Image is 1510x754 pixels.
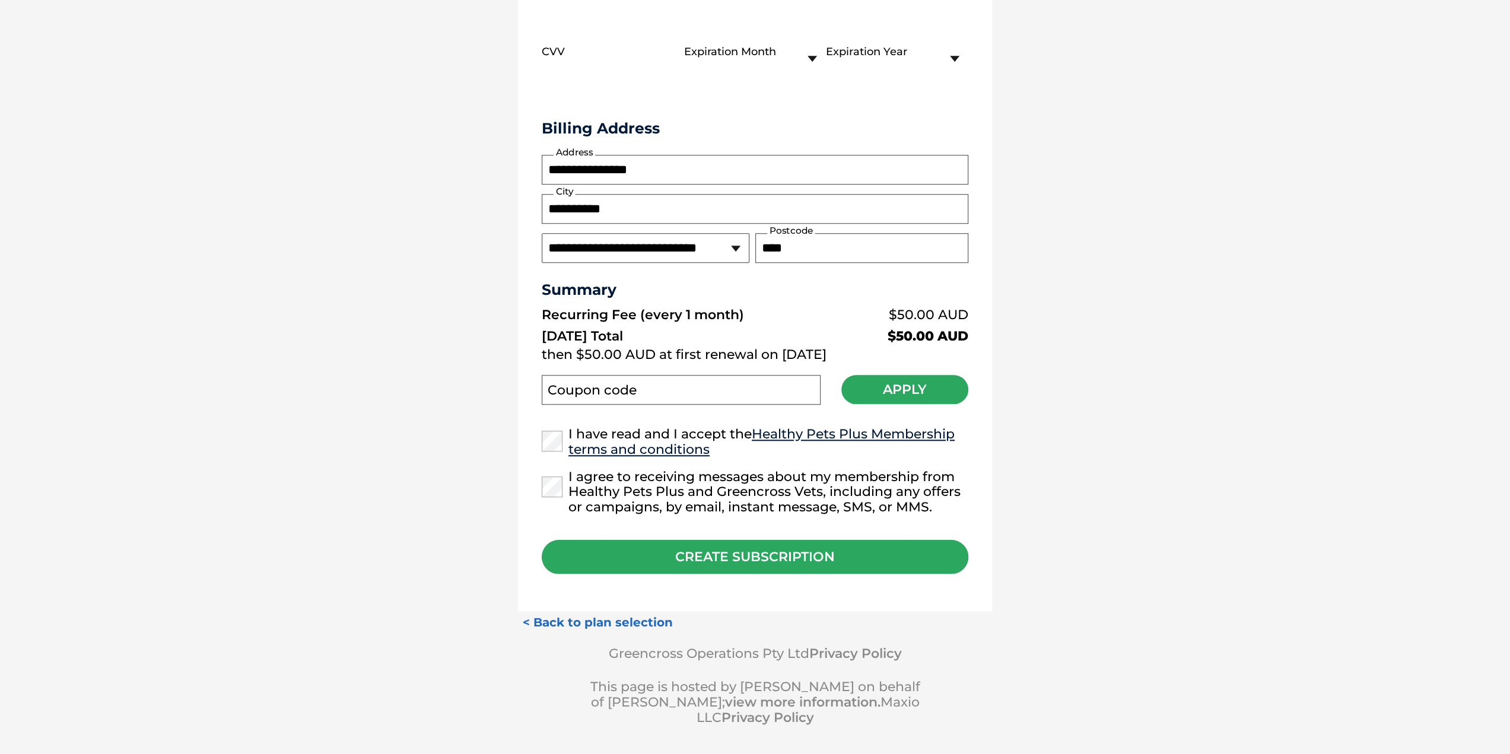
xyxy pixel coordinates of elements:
a: Healthy Pets Plus Membership terms and conditions [568,426,955,457]
input: I agree to receiving messages about my membership from Healthy Pets Plus and Greencross Vets, inc... [542,476,562,497]
div: Greencross Operations Pty Ltd [583,646,927,673]
button: Apply [841,375,968,404]
h3: Summary [542,281,968,298]
td: then $50.00 AUD at first renewal on [DATE] [542,344,968,365]
a: < Back to plan selection [523,615,673,630]
a: Privacy Policy [721,710,814,726]
label: Address [554,148,595,158]
div: CREATE SUBSCRIPTION [542,540,968,574]
div: This page is hosted by [PERSON_NAME] on behalf of [PERSON_NAME]; Maxio LLC [583,673,927,726]
label: Coupon code [548,383,637,398]
label: Expiration Month [684,46,776,58]
td: $50.00 AUD [845,304,968,326]
label: City [554,187,575,198]
label: I have read and I accept the [542,427,968,457]
td: $50.00 AUD [845,326,968,344]
h3: Billing Address [542,119,968,137]
td: Recurring Fee (every 1 month) [542,304,845,326]
a: view more information. [725,694,880,710]
td: [DATE] Total [542,326,845,344]
label: I agree to receiving messages about my membership from Healthy Pets Plus and Greencross Vets, inc... [542,469,968,515]
input: I have read and I accept theHealthy Pets Plus Membership terms and conditions [542,431,562,451]
label: Expiration Year [826,46,907,58]
label: Postcode [767,226,815,237]
label: CVV [542,46,565,58]
a: Privacy Policy [809,645,902,661]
